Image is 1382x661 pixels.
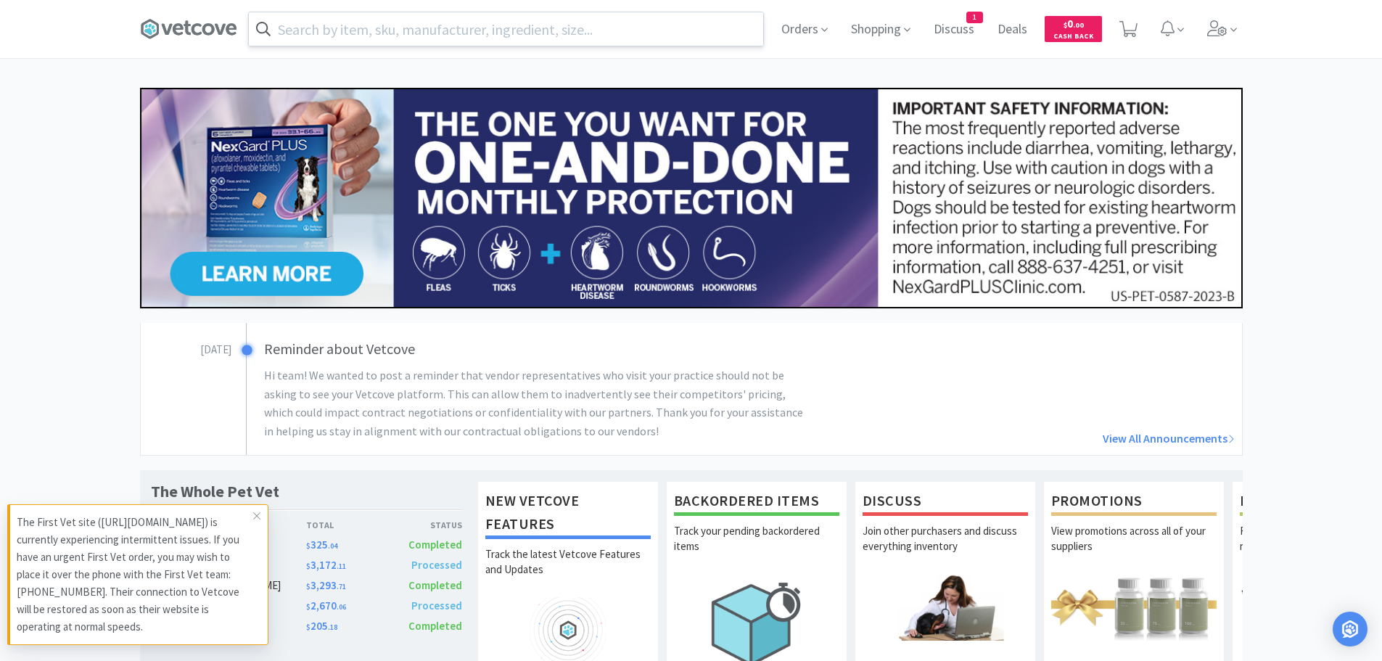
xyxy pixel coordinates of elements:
[1051,523,1217,574] p: View promotions across all of your suppliers
[384,518,463,532] div: Status
[151,617,463,635] a: [DATE]Amatheon$205.18Completed
[306,541,310,551] span: $
[1073,20,1084,30] span: . 00
[141,337,231,358] h3: [DATE]
[306,538,337,551] span: 325
[306,582,310,591] span: $
[1333,612,1367,646] div: Open Intercom Messenger
[1064,20,1067,30] span: $
[1051,489,1217,516] h1: Promotions
[151,481,279,502] h1: The Whole Pet Vet
[249,12,763,46] input: Search by item, sku, manufacturer, ingredient, size...
[264,366,814,440] p: Hi team! We wanted to post a reminder that vendor representatives who visit your practice should ...
[1045,9,1102,49] a: $0.00Cash Back
[151,597,463,615] a: [DATE]MWI$2,670.06Processed
[411,558,462,572] span: Processed
[408,619,462,633] span: Completed
[306,558,346,572] span: 3,172
[408,538,462,551] span: Completed
[337,602,346,612] span: . 06
[306,578,346,592] span: 3,293
[1051,574,1217,640] img: hero_promotions.png
[882,430,1235,448] a: View All Announcements
[306,599,346,612] span: 2,670
[1064,17,1084,30] span: 0
[140,88,1243,308] img: 24562ba5414042f391a945fa418716b7_350.jpg
[151,577,463,594] a: [DATE][PERSON_NAME]$3,293.71Completed
[992,23,1033,36] a: Deals
[863,574,1028,640] img: hero_discuss.png
[306,623,310,632] span: $
[306,619,337,633] span: 205
[863,523,1028,574] p: Join other purchasers and discuss everything inventory
[928,23,980,36] a: Discuss1
[337,582,346,591] span: . 71
[674,489,839,516] h1: Backordered Items
[17,514,253,636] p: The First Vet site ([URL][DOMAIN_NAME]) is currently experiencing intermittent issues. If you hav...
[674,523,839,574] p: Track your pending backordered items
[485,489,651,539] h1: New Vetcove Features
[337,562,346,571] span: . 11
[408,578,462,592] span: Completed
[967,12,982,22] span: 1
[411,599,462,612] span: Processed
[151,536,463,554] a: [DATE]First Vet$325.04Completed
[863,489,1028,516] h1: Discuss
[1053,33,1093,42] span: Cash Back
[328,541,337,551] span: . 04
[151,557,463,574] a: [DATE]Zoetis$3,172.11Processed
[485,546,651,597] p: Track the latest Vetcove Features and Updates
[328,623,337,632] span: . 18
[306,518,384,532] div: Total
[306,562,310,571] span: $
[264,337,875,361] h3: Reminder about Vetcove
[306,602,310,612] span: $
